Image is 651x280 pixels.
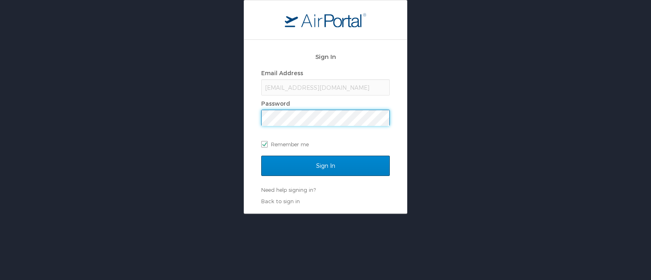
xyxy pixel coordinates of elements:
label: Email Address [261,69,303,76]
label: Remember me [261,138,390,150]
img: logo [285,13,366,27]
h2: Sign In [261,52,390,61]
a: Back to sign in [261,198,300,204]
a: Need help signing in? [261,187,316,193]
input: Sign In [261,156,390,176]
label: Password [261,100,290,107]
